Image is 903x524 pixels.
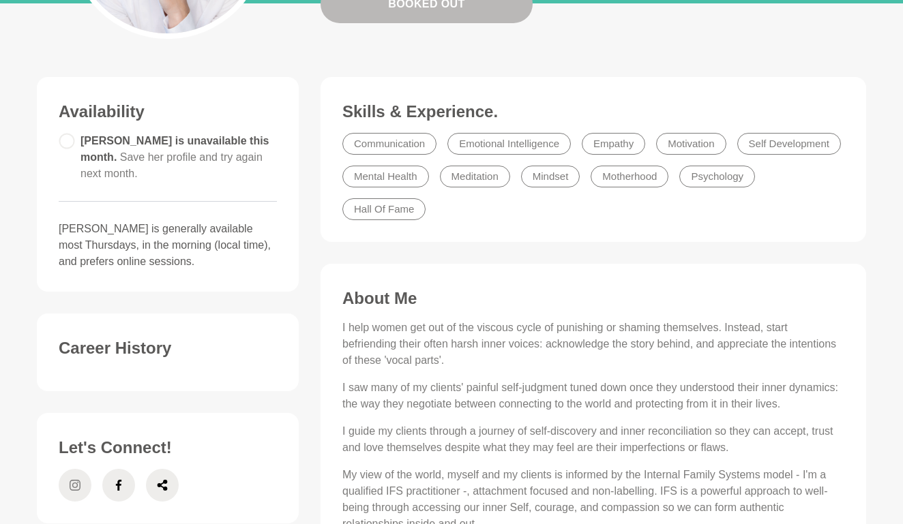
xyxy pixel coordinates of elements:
[59,221,277,270] p: [PERSON_NAME] is generally available most Thursdays, in the morning (local time), and prefers onl...
[59,469,91,502] a: Instagram
[59,437,277,458] h3: Let's Connect!
[80,135,269,179] span: [PERSON_NAME] is unavailable this month.
[59,338,277,358] h3: Career History
[342,380,844,412] p: I saw many of my clients' painful self-judgment tuned down once they understood their inner dynam...
[342,102,844,122] h3: Skills & Experience.
[59,102,277,122] h3: Availability
[342,423,844,456] p: I guide my clients through a journey of self-discovery and inner reconciliation so they can accep...
[80,151,263,179] span: Save her profile and try again next month.
[342,288,844,309] h3: About Me
[102,469,135,502] a: Facebook
[146,469,179,502] a: Share
[342,320,844,369] p: I help women get out of the viscous cycle of punishing or shaming themselves. Instead, start befr...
